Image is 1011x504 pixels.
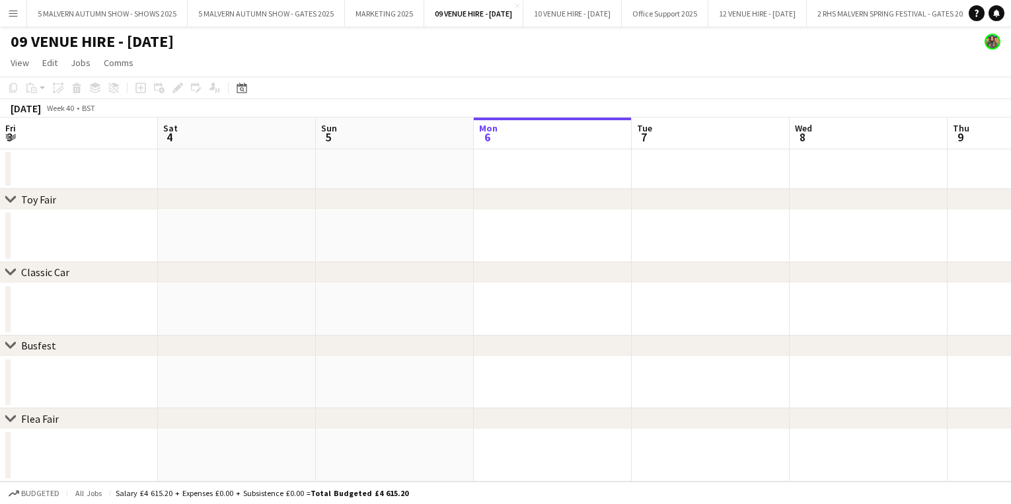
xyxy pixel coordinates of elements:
[82,103,95,113] div: BST
[622,1,708,26] button: Office Support 2025
[5,122,16,134] span: Fri
[11,32,174,52] h1: 09 VENUE HIRE - [DATE]
[424,1,523,26] button: 09 VENUE HIRE - [DATE]
[795,122,812,134] span: Wed
[116,488,408,498] div: Salary £4 615.20 + Expenses £0.00 + Subsistence £0.00 =
[27,1,188,26] button: 5 MALVERN AUTUMN SHOW - SHOWS 2025
[21,489,59,498] span: Budgeted
[161,129,178,145] span: 4
[345,1,424,26] button: MARKETING 2025
[21,266,69,279] div: Classic Car
[5,54,34,71] a: View
[98,54,139,71] a: Comms
[708,1,807,26] button: 12 VENUE HIRE - [DATE]
[73,488,104,498] span: All jobs
[985,34,1000,50] app-user-avatar: Esme Ruff
[479,122,498,134] span: Mon
[11,57,29,69] span: View
[7,486,61,501] button: Budgeted
[951,129,969,145] span: 9
[163,122,178,134] span: Sat
[953,122,969,134] span: Thu
[188,1,345,26] button: 5 MALVERN AUTUMN SHOW - GATES 2025
[104,57,133,69] span: Comms
[793,129,812,145] span: 8
[635,129,652,145] span: 7
[319,129,337,145] span: 5
[42,57,57,69] span: Edit
[21,193,56,206] div: Toy Fair
[65,54,96,71] a: Jobs
[71,57,91,69] span: Jobs
[637,122,652,134] span: Tue
[21,339,56,352] div: Busfest
[37,54,63,71] a: Edit
[477,129,498,145] span: 6
[44,103,77,113] span: Week 40
[321,122,337,134] span: Sun
[523,1,622,26] button: 10 VENUE HIRE - [DATE]
[807,1,982,26] button: 2 RHS MALVERN SPRING FESTIVAL - GATES 2025
[21,412,59,425] div: Flea Fair
[3,129,16,145] span: 3
[11,102,41,115] div: [DATE]
[311,488,408,498] span: Total Budgeted £4 615.20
